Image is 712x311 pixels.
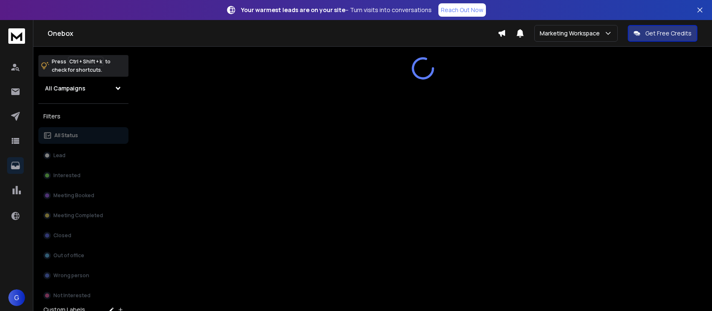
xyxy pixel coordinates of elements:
[8,289,25,306] button: G
[68,57,103,66] span: Ctrl + Shift + k
[628,25,697,42] button: Get Free Credits
[38,110,128,122] h3: Filters
[45,84,86,93] h1: All Campaigns
[241,6,432,14] p: – Turn visits into conversations
[38,80,128,97] button: All Campaigns
[441,6,483,14] p: Reach Out Now
[8,28,25,44] img: logo
[438,3,486,17] a: Reach Out Now
[48,28,498,38] h1: Onebox
[540,29,603,38] p: Marketing Workspace
[645,29,692,38] p: Get Free Credits
[241,6,345,14] strong: Your warmest leads are on your site
[52,58,111,74] p: Press to check for shortcuts.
